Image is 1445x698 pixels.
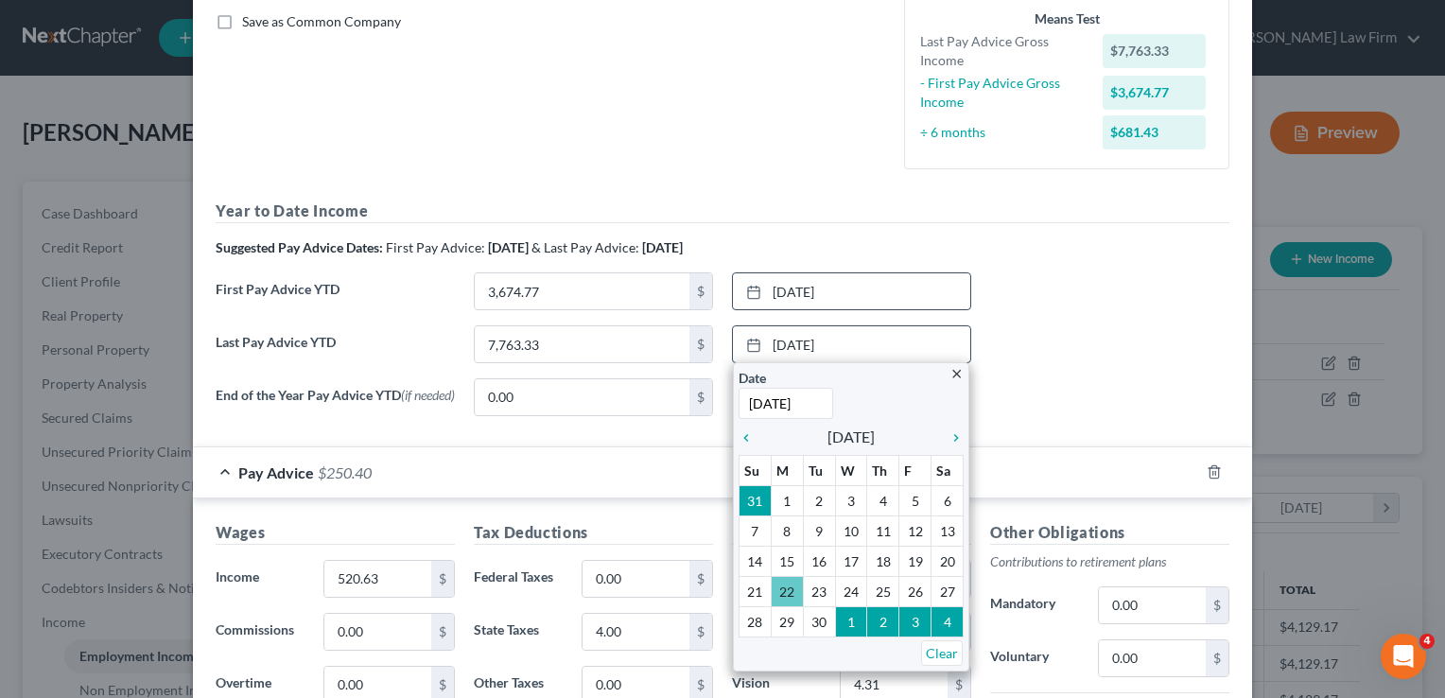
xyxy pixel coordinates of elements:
[939,430,964,445] i: chevron_right
[583,614,689,650] input: 0.00
[867,455,899,485] th: Th
[899,576,931,606] td: 26
[949,362,964,384] a: close
[911,32,1093,70] div: Last Pay Advice Gross Income
[689,379,712,415] div: $
[990,521,1229,545] h5: Other Obligations
[899,546,931,576] td: 19
[867,515,899,546] td: 11
[464,613,572,651] label: State Taxes
[771,576,803,606] td: 22
[835,576,867,606] td: 24
[931,576,964,606] td: 27
[803,515,835,546] td: 9
[324,614,431,650] input: 0.00
[740,576,772,606] td: 21
[867,485,899,515] td: 4
[386,239,485,255] span: First Pay Advice:
[867,576,899,606] td: 25
[931,455,964,485] th: Sa
[475,326,689,362] input: 0.00
[216,239,383,255] strong: Suggested Pay Advice Dates:
[1419,634,1435,649] span: 4
[803,546,835,576] td: 16
[771,515,803,546] td: 8
[583,561,689,597] input: 0.00
[206,378,464,431] label: End of the Year Pay Advice YTD
[740,455,772,485] th: Su
[899,485,931,515] td: 5
[740,546,772,576] td: 14
[835,606,867,637] td: 1
[867,546,899,576] td: 18
[931,606,964,637] td: 4
[732,521,971,545] h5: Insurance Deductions
[981,639,1088,677] label: Voluntary
[475,273,689,309] input: 0.00
[771,546,803,576] td: 15
[216,521,455,545] h5: Wages
[1099,587,1206,623] input: 0.00
[689,273,712,309] div: $
[722,613,830,651] label: Dental
[722,560,830,598] label: Medical
[827,426,875,448] span: [DATE]
[921,640,963,666] a: Clear
[835,515,867,546] td: 10
[899,515,931,546] td: 12
[931,546,964,576] td: 20
[740,606,772,637] td: 28
[689,561,712,597] div: $
[867,606,899,637] td: 2
[931,515,964,546] td: 13
[771,606,803,637] td: 29
[911,123,1093,142] div: ÷ 6 months
[835,485,867,515] td: 3
[1099,640,1206,676] input: 0.00
[1103,115,1207,149] div: $681.43
[689,326,712,362] div: $
[835,455,867,485] th: W
[216,200,1229,223] h5: Year to Date Income
[899,455,931,485] th: F
[216,568,259,585] span: Income
[1381,634,1426,679] iframe: Intercom live chat
[939,426,964,448] a: chevron_right
[931,485,964,515] td: 6
[739,426,763,448] a: chevron_left
[920,9,1213,28] div: Means Test
[981,586,1088,624] label: Mandatory
[1103,34,1207,68] div: $7,763.33
[206,272,464,325] label: First Pay Advice YTD
[474,521,713,545] h5: Tax Deductions
[835,546,867,576] td: 17
[771,485,803,515] td: 1
[739,368,766,388] label: Date
[733,273,970,309] a: [DATE]
[911,74,1093,112] div: - First Pay Advice Gross Income
[401,387,455,403] span: (if needed)
[803,606,835,637] td: 30
[899,606,931,637] td: 3
[1206,587,1228,623] div: $
[464,560,572,598] label: Federal Taxes
[803,576,835,606] td: 23
[431,561,454,597] div: $
[1206,640,1228,676] div: $
[689,614,712,650] div: $
[475,379,689,415] input: 0.00
[431,614,454,650] div: $
[739,388,833,419] input: 1/1/2013
[642,239,683,255] strong: [DATE]
[488,239,529,255] strong: [DATE]
[324,561,431,597] input: 0.00
[740,485,772,515] td: 31
[238,463,314,481] span: Pay Advice
[771,455,803,485] th: M
[206,613,314,651] label: Commissions
[949,367,964,381] i: close
[242,13,401,29] span: Save as Common Company
[1103,76,1207,110] div: $3,674.77
[740,515,772,546] td: 7
[739,430,763,445] i: chevron_left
